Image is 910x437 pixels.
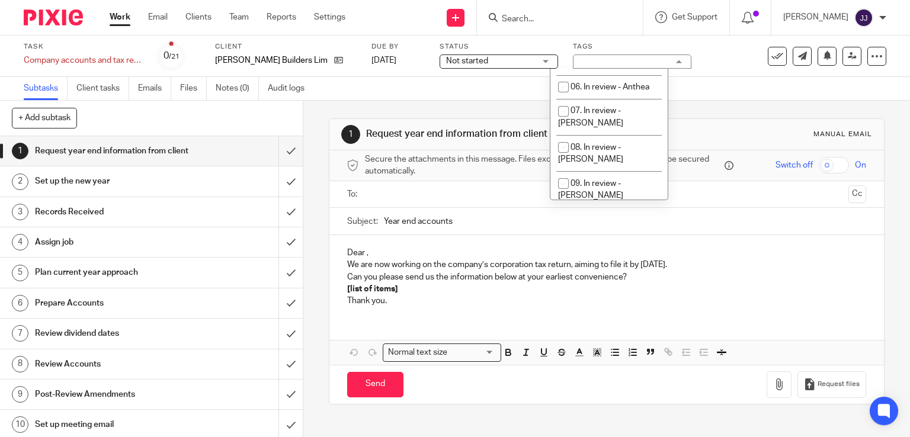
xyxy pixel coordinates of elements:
span: Secure the attachments in this message. Files exceeding the size limit (10MB) will be secured aut... [365,153,722,178]
h1: Set up the new year [35,172,190,190]
a: Files [180,77,207,100]
div: 6 [12,295,28,311]
div: 4 [12,234,28,250]
label: Due by [371,42,425,52]
label: To: [347,188,360,200]
span: 08. In review - [PERSON_NAME] [558,143,623,164]
p: We are now working on the company’s corporation tax return, aiming to file it by [DATE]. [347,259,867,271]
label: Tags [573,42,691,52]
h1: Records Received [35,203,190,221]
h1: Plan current year approach [35,264,190,281]
a: Clients [185,11,212,23]
h1: Set up meeting email [35,416,190,433]
span: Switch off [776,159,813,171]
span: On [855,159,866,171]
div: 9 [12,386,28,403]
h1: Review Accounts [35,355,190,373]
div: 8 [12,356,28,372]
h1: Prepare Accounts [35,294,190,312]
div: 0 [164,49,180,63]
a: Work [110,11,130,23]
img: svg%3E [854,8,873,27]
button: Cc [848,185,866,203]
small: /21 [169,53,180,60]
div: Company accounts and tax return [24,54,142,66]
div: Manual email [813,130,872,139]
input: Search [501,14,607,25]
span: [DATE] [371,56,396,65]
h1: Review dividend dates [35,324,190,342]
p: [PERSON_NAME] [783,11,848,23]
img: Pixie [24,9,83,25]
a: Audit logs [268,77,313,100]
span: 07. In review - [PERSON_NAME] [558,107,623,127]
div: 5 [12,265,28,281]
h1: Post-Review Amendments [35,385,190,403]
a: Settings [314,11,345,23]
span: 06. In review - Anthea [571,83,649,91]
div: Search for option [383,343,501,362]
input: Send [347,372,403,397]
a: Team [229,11,249,23]
div: 1 [12,143,28,159]
button: + Add subtask [12,108,77,128]
label: Client [215,42,357,52]
a: Subtasks [24,77,68,100]
div: 7 [12,325,28,342]
p: Thank you. [347,295,867,307]
h1: Request year end information from client [35,142,190,160]
span: Get Support [672,13,717,21]
h1: Assign job [35,233,190,251]
p: Can you please send us the information below at your earliest convenience? [347,271,867,283]
span: Not started [446,57,488,65]
div: 1 [341,125,360,144]
input: Search for option [451,346,494,359]
strong: [list of items] [347,285,398,293]
label: Subject: [347,216,378,227]
div: 2 [12,173,28,190]
label: Task [24,42,142,52]
a: Emails [138,77,171,100]
a: Notes (0) [216,77,259,100]
p: Dear , [347,247,867,259]
span: 09. In review - [PERSON_NAME] [558,179,623,200]
div: 3 [12,204,28,220]
label: Status [440,42,558,52]
p: [PERSON_NAME] Builders Limited [215,54,328,66]
h1: Request year end information from client [366,128,632,140]
a: Email [148,11,168,23]
button: Request files [797,371,866,398]
a: Client tasks [76,77,129,100]
a: Reports [267,11,296,23]
div: 10 [12,416,28,433]
span: Request files [818,380,860,389]
span: Normal text size [386,346,450,359]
